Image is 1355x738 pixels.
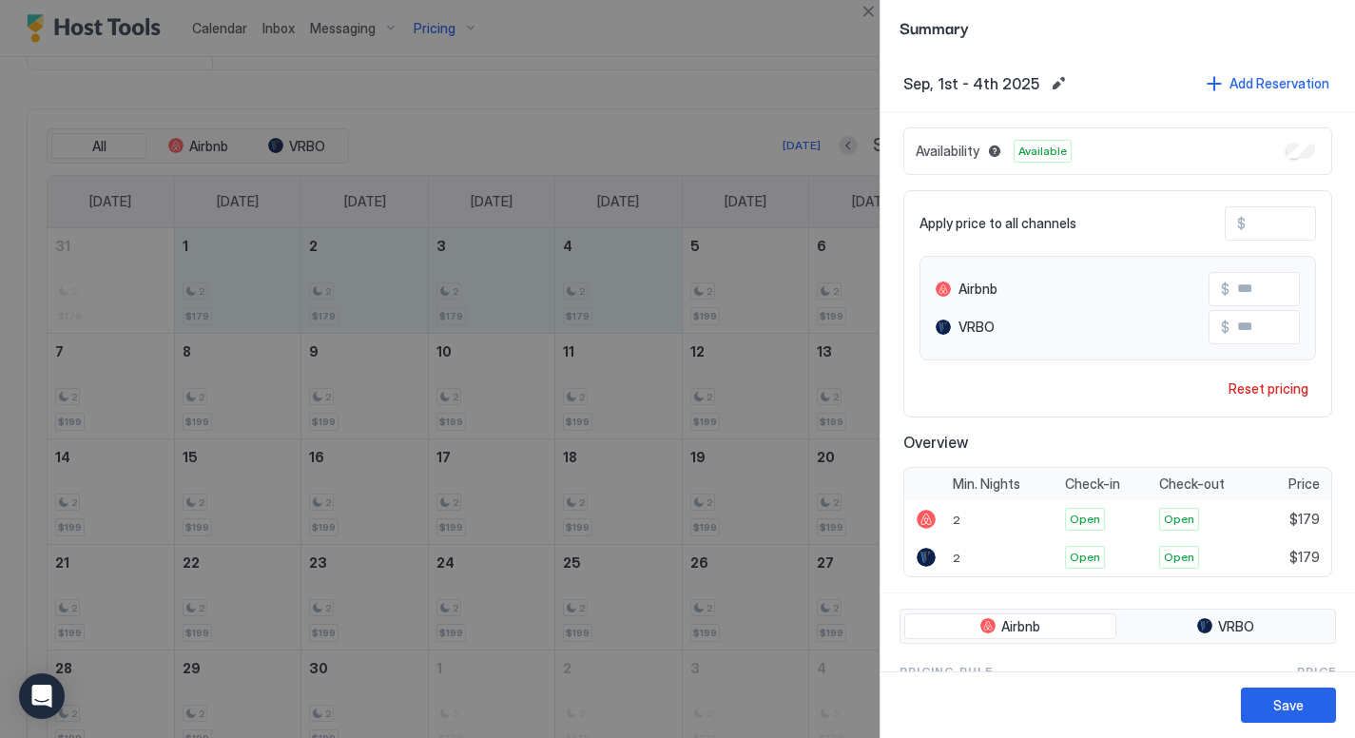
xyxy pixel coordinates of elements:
[19,673,65,719] div: Open Intercom Messenger
[953,513,960,527] span: 2
[953,476,1020,493] span: Min. Nights
[1018,143,1067,160] span: Available
[1070,511,1100,528] span: Open
[1288,476,1320,493] span: Price
[1120,613,1332,640] button: VRBO
[1164,511,1194,528] span: Open
[1221,376,1316,401] button: Reset pricing
[919,215,1076,232] span: Apply price to all channels
[1289,511,1320,528] span: $179
[1273,695,1304,715] div: Save
[1289,549,1320,566] span: $179
[1159,476,1225,493] span: Check-out
[903,74,1039,93] span: Sep, 1st - 4th 2025
[1229,379,1308,398] div: Reset pricing
[904,613,1116,640] button: Airbnb
[1229,73,1329,93] div: Add Reservation
[1241,688,1336,723] button: Save
[1047,72,1070,95] button: Edit date range
[900,15,1336,39] span: Summary
[1221,281,1229,298] span: $
[903,433,1332,452] span: Overview
[1218,618,1254,635] span: VRBO
[1237,215,1246,232] span: $
[983,140,1006,163] button: Blocked dates override all pricing rules and remain unavailable until manually unblocked
[1164,549,1194,566] span: Open
[958,319,995,336] span: VRBO
[1001,618,1040,635] span: Airbnb
[953,551,960,565] span: 2
[1070,549,1100,566] span: Open
[900,609,1336,645] div: tab-group
[1065,476,1120,493] span: Check-in
[1204,70,1332,96] button: Add Reservation
[900,663,993,680] span: Pricing Rule
[916,143,979,160] span: Availability
[958,281,997,298] span: Airbnb
[1297,663,1336,680] span: Price
[1221,319,1229,336] span: $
